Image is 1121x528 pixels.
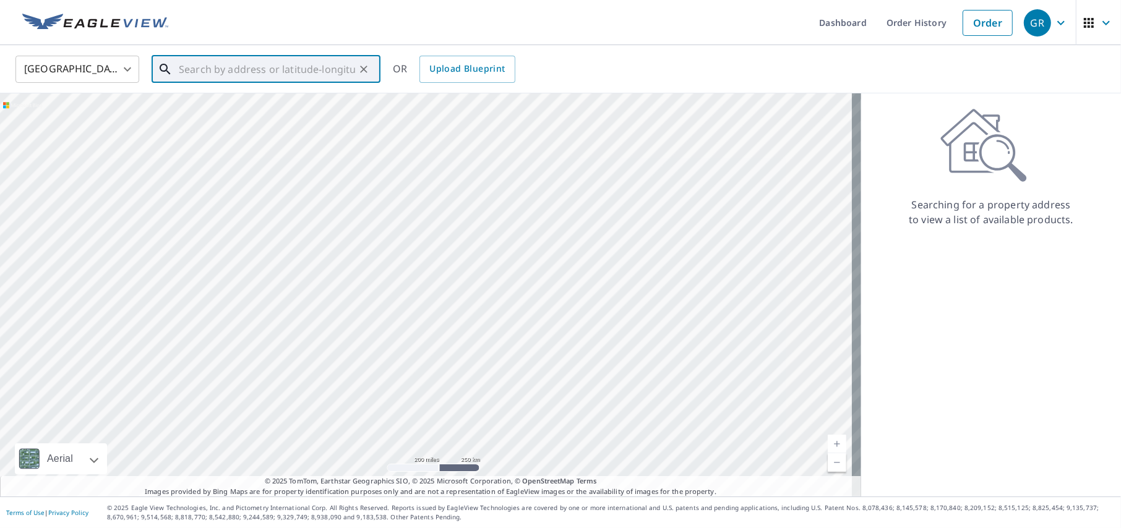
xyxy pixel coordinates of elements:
p: © 2025 Eagle View Technologies, Inc. and Pictometry International Corp. All Rights Reserved. Repo... [107,503,1115,522]
div: OR [393,56,515,83]
span: © 2025 TomTom, Earthstar Geographics SIO, © 2025 Microsoft Corporation, © [265,476,597,487]
a: Order [963,10,1013,36]
a: Current Level 5, Zoom In [828,435,846,453]
a: Privacy Policy [48,508,88,517]
div: GR [1024,9,1051,36]
p: | [6,509,88,516]
p: Searching for a property address to view a list of available products. [908,197,1074,227]
a: Upload Blueprint [419,56,515,83]
a: Terms [577,476,597,485]
a: Terms of Use [6,508,45,517]
div: [GEOGRAPHIC_DATA] [15,52,139,87]
div: Aerial [15,443,107,474]
span: Upload Blueprint [429,61,505,77]
input: Search by address or latitude-longitude [179,52,355,87]
a: Current Level 5, Zoom Out [828,453,846,472]
img: EV Logo [22,14,168,32]
button: Clear [355,61,372,78]
a: OpenStreetMap [522,476,574,485]
div: Aerial [43,443,77,474]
